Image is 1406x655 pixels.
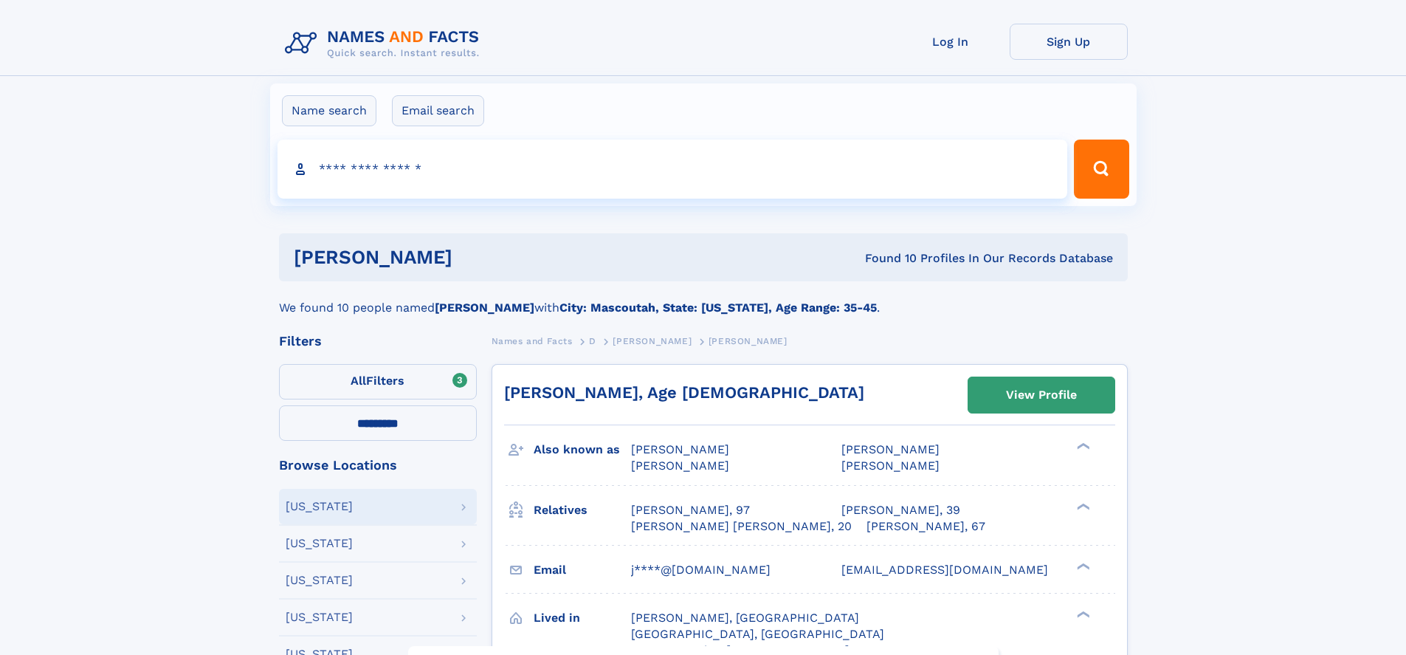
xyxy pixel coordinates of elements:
[286,538,353,549] div: [US_STATE]
[631,518,852,535] a: [PERSON_NAME] [PERSON_NAME], 20
[613,336,692,346] span: [PERSON_NAME]
[279,364,477,399] label: Filters
[1006,378,1077,412] div: View Profile
[1010,24,1128,60] a: Sign Up
[278,140,1068,199] input: search input
[1073,561,1091,571] div: ❯
[279,281,1128,317] div: We found 10 people named with .
[709,336,788,346] span: [PERSON_NAME]
[279,335,477,348] div: Filters
[392,95,484,126] label: Email search
[534,606,631,631] h3: Lived in
[968,377,1114,413] a: View Profile
[559,301,877,315] b: City: Mascoutah, State: [US_STATE], Age Range: 35-45
[534,558,631,583] h3: Email
[279,24,492,64] img: Logo Names and Facts
[534,437,631,462] h3: Also known as
[631,502,750,518] a: [PERSON_NAME], 97
[613,332,692,350] a: [PERSON_NAME]
[435,301,534,315] b: [PERSON_NAME]
[892,24,1010,60] a: Log In
[631,627,884,641] span: [GEOGRAPHIC_DATA], [GEOGRAPHIC_DATA]
[1073,501,1091,511] div: ❯
[504,383,864,402] a: [PERSON_NAME], Age [DEMOGRAPHIC_DATA]
[286,611,353,623] div: [US_STATE]
[286,501,353,512] div: [US_STATE]
[841,563,1048,577] span: [EMAIL_ADDRESS][DOMAIN_NAME]
[1073,609,1091,619] div: ❯
[534,498,631,523] h3: Relatives
[279,459,477,472] div: Browse Locations
[658,250,1113,267] div: Found 10 Profiles In Our Records Database
[1074,140,1128,199] button: Search Button
[841,502,960,518] a: [PERSON_NAME], 39
[589,332,596,350] a: D
[492,332,573,350] a: Names and Facts
[866,518,985,535] a: [PERSON_NAME], 67
[286,575,353,586] div: [US_STATE]
[294,248,659,267] h1: [PERSON_NAME]
[631,442,729,456] span: [PERSON_NAME]
[1073,442,1091,451] div: ❯
[282,95,376,126] label: Name search
[631,459,729,473] span: [PERSON_NAME]
[631,611,859,625] span: [PERSON_NAME], [GEOGRAPHIC_DATA]
[841,442,940,456] span: [PERSON_NAME]
[841,459,940,473] span: [PERSON_NAME]
[351,374,366,388] span: All
[589,336,596,346] span: D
